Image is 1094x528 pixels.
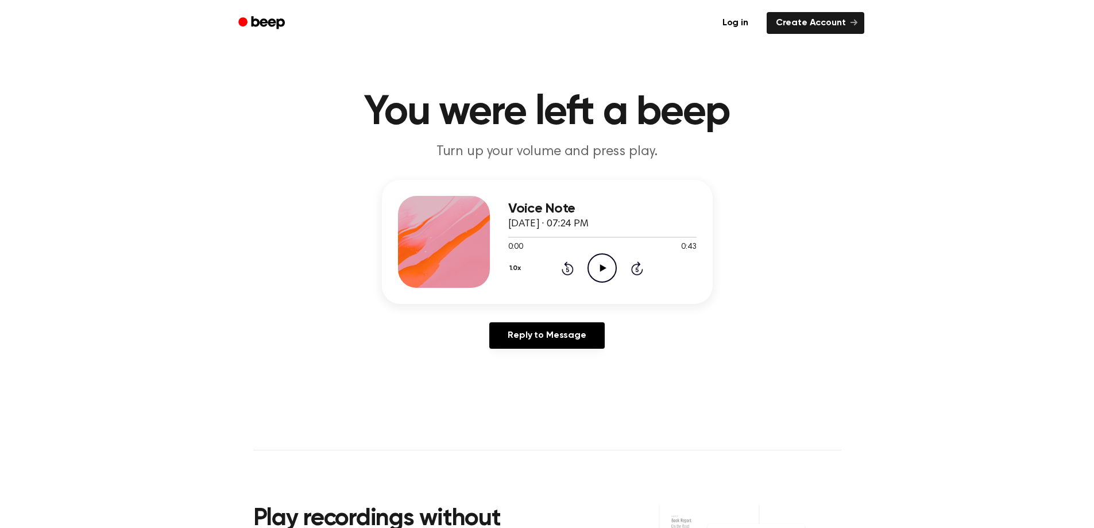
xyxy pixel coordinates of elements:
[230,12,295,34] a: Beep
[767,12,864,34] a: Create Account
[327,142,768,161] p: Turn up your volume and press play.
[508,219,589,229] span: [DATE] · 07:24 PM
[508,259,525,278] button: 1.0x
[489,322,604,349] a: Reply to Message
[253,92,841,133] h1: You were left a beep
[681,241,696,253] span: 0:43
[711,10,760,36] a: Log in
[508,241,523,253] span: 0:00
[508,201,697,217] h3: Voice Note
